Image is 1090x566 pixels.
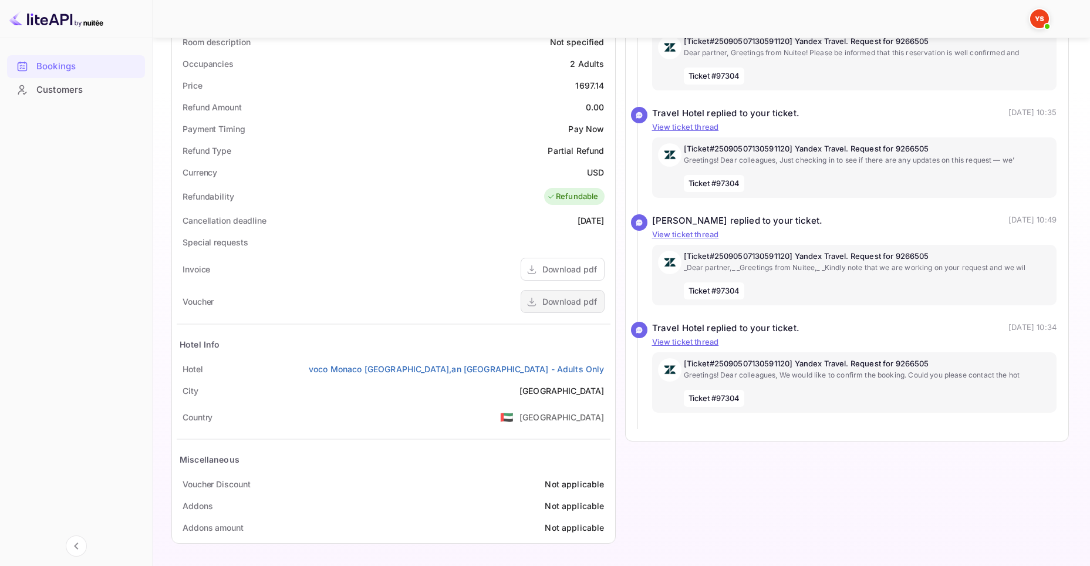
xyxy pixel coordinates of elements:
div: Not applicable [545,521,604,534]
div: [GEOGRAPHIC_DATA] [519,411,605,423]
img: AwvSTEc2VUhQAAAAAElFTkSuQmCC [658,358,681,382]
div: Bookings [7,55,145,78]
div: Voucher [183,295,214,308]
div: Travel Hotel replied to your ticket. [652,322,799,335]
span: Ticket #97304 [684,68,745,85]
div: Refundable [547,191,599,203]
p: [DATE] 10:34 [1008,322,1057,335]
span: United States [500,406,514,427]
div: [GEOGRAPHIC_DATA] [519,385,605,397]
div: [DATE] [578,214,605,227]
div: 1697.14 [575,79,604,92]
div: Not specified [550,36,605,48]
span: Ticket #97304 [684,390,745,407]
p: [Ticket#25090507130591120] Yandex Travel. Request for 9266505 [684,36,1051,48]
div: Customers [7,79,145,102]
p: View ticket thread [652,122,1057,133]
p: Greetings! Dear colleagues, Just checking in to see if there are any updates on this request — we’ [684,155,1051,166]
div: 2 Adults [570,58,604,70]
button: Collapse navigation [66,535,87,557]
div: Addons amount [183,521,244,534]
img: Yandex Support [1030,9,1049,28]
div: Pay Now [568,123,604,135]
p: Greetings! Dear colleagues, We would like to confirm the booking. Could you please contact the hot [684,370,1051,380]
p: [Ticket#25090507130591120] Yandex Travel. Request for 9266505 [684,251,1051,262]
span: Ticket #97304 [684,175,745,193]
div: Bookings [36,60,139,73]
div: Price [183,79,203,92]
span: Ticket #97304 [684,282,745,300]
div: Special requests [183,236,248,248]
p: View ticket thread [652,336,1057,348]
div: Not applicable [545,478,604,490]
div: [PERSON_NAME] replied to your ticket. [652,214,823,228]
div: Occupancies [183,58,234,70]
div: Currency [183,166,217,178]
div: Refund Type [183,144,231,157]
div: Country [183,411,212,423]
div: Download pdf [542,295,597,308]
div: Travel Hotel replied to your ticket. [652,107,799,120]
div: Cancellation deadline [183,214,266,227]
div: Voucher Discount [183,478,250,490]
div: 0.00 [586,101,605,113]
div: USD [587,166,604,178]
a: voco Monaco [GEOGRAPHIC_DATA],an [GEOGRAPHIC_DATA] - Adults Only [309,363,605,375]
div: Download pdf [542,263,597,275]
p: [Ticket#25090507130591120] Yandex Travel. Request for 9266505 [684,143,1051,155]
p: [DATE] 10:35 [1008,107,1057,120]
p: [Ticket#25090507130591120] Yandex Travel. Request for 9266505 [684,358,1051,370]
img: AwvSTEc2VUhQAAAAAElFTkSuQmCC [658,251,681,274]
p: View ticket thread [652,229,1057,241]
div: Hotel Info [180,338,220,351]
img: LiteAPI logo [9,9,103,28]
div: Not applicable [545,500,604,512]
img: AwvSTEc2VUhQAAAAAElFTkSuQmCC [658,143,681,167]
img: AwvSTEc2VUhQAAAAAElFTkSuQmCC [658,36,681,59]
div: Miscellaneous [180,453,239,466]
div: Refundability [183,190,234,203]
div: Partial Refund [548,144,604,157]
p: Dear partner, Greetings from Nuitee! Please be informed that this reservation is well confirmed and [684,48,1051,58]
p: [DATE] 10:49 [1008,214,1057,228]
a: Bookings [7,55,145,77]
div: Hotel [183,363,203,375]
div: City [183,385,198,397]
div: Payment Timing [183,123,245,135]
div: Invoice [183,263,210,275]
div: Room description [183,36,250,48]
p: _Dear partner,_ _Greetings from Nuitee,_ _Kindly note that we are working on your request and we wil [684,262,1051,273]
div: Addons [183,500,212,512]
div: Refund Amount [183,101,242,113]
div: Customers [36,83,139,97]
a: Customers [7,79,145,100]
